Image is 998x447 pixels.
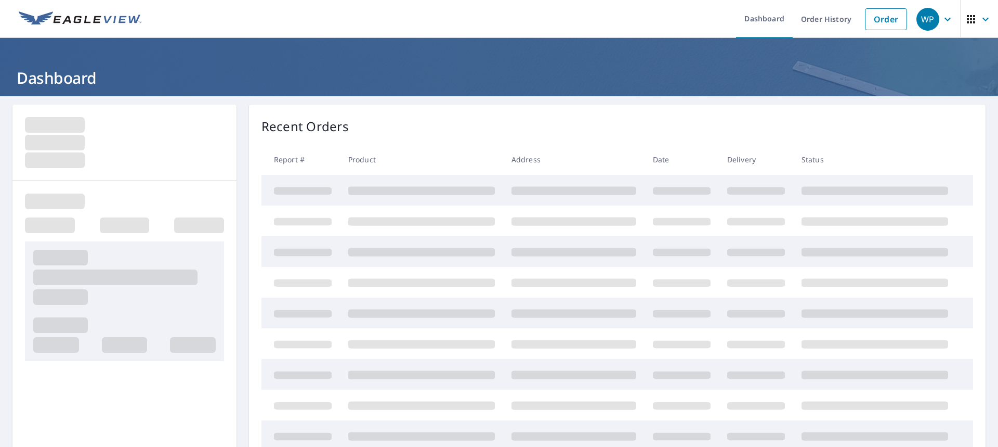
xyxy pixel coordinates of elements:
th: Delivery [719,144,793,175]
th: Address [503,144,645,175]
img: EV Logo [19,11,141,27]
h1: Dashboard [12,67,986,88]
th: Date [645,144,719,175]
div: WP [916,8,939,31]
p: Recent Orders [261,117,349,136]
th: Product [340,144,503,175]
th: Report # [261,144,340,175]
a: Order [865,8,907,30]
th: Status [793,144,956,175]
